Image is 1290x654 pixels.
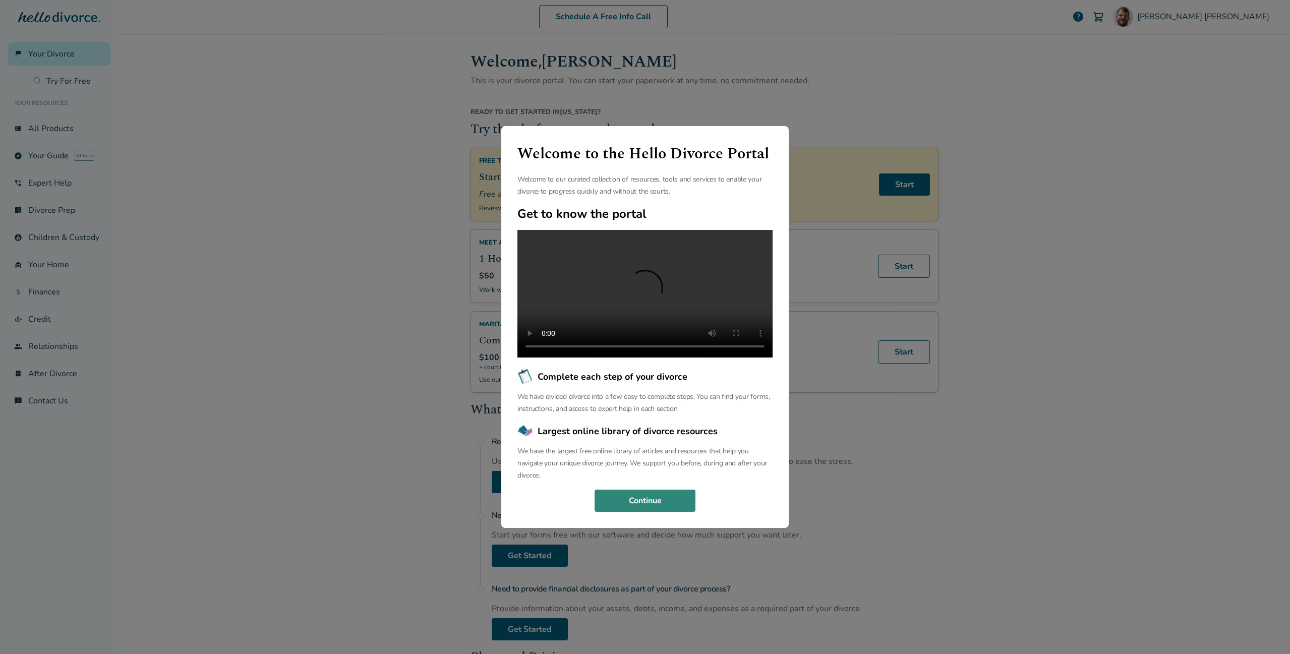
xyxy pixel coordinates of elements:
p: We have divided divorce into a few easy to complete steps. You can find your forms, instructions,... [517,391,773,415]
h1: Welcome to the Hello Divorce Portal [517,142,773,165]
span: Complete each step of your divorce [538,370,687,383]
img: Largest online library of divorce resources [517,423,534,439]
img: Complete each step of your divorce [517,369,534,385]
h2: Get to know the portal [517,206,773,222]
p: We have the largest free online library of articles and resources that help you navigate your uni... [517,445,773,482]
p: Welcome to our curated collection of resources, tools and services to enable your divorce to prog... [517,173,773,198]
button: Continue [595,490,695,512]
iframe: Chat Widget [1240,606,1290,654]
span: Largest online library of divorce resources [538,425,718,438]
